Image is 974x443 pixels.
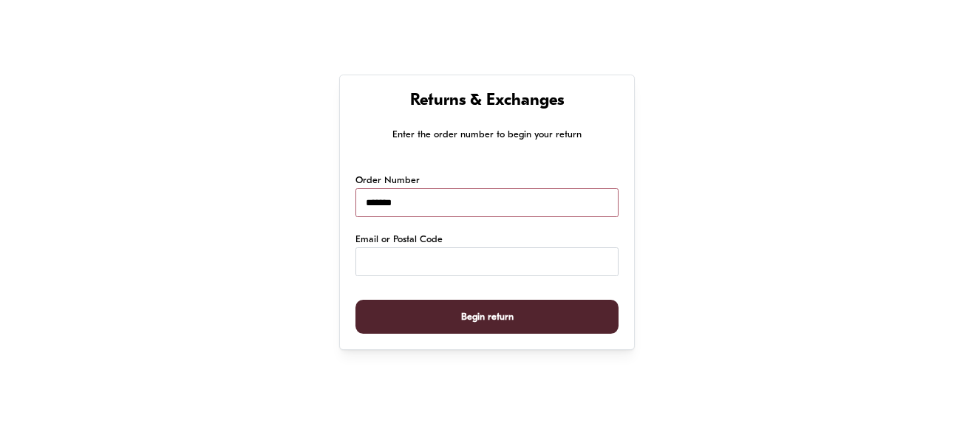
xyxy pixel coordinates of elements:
[461,301,514,334] span: Begin return
[355,233,443,247] label: Email or Postal Code
[355,91,619,112] h1: Returns & Exchanges
[355,174,420,188] label: Order Number
[355,300,619,334] button: Begin return
[355,127,619,142] p: Enter the order number to begin your return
